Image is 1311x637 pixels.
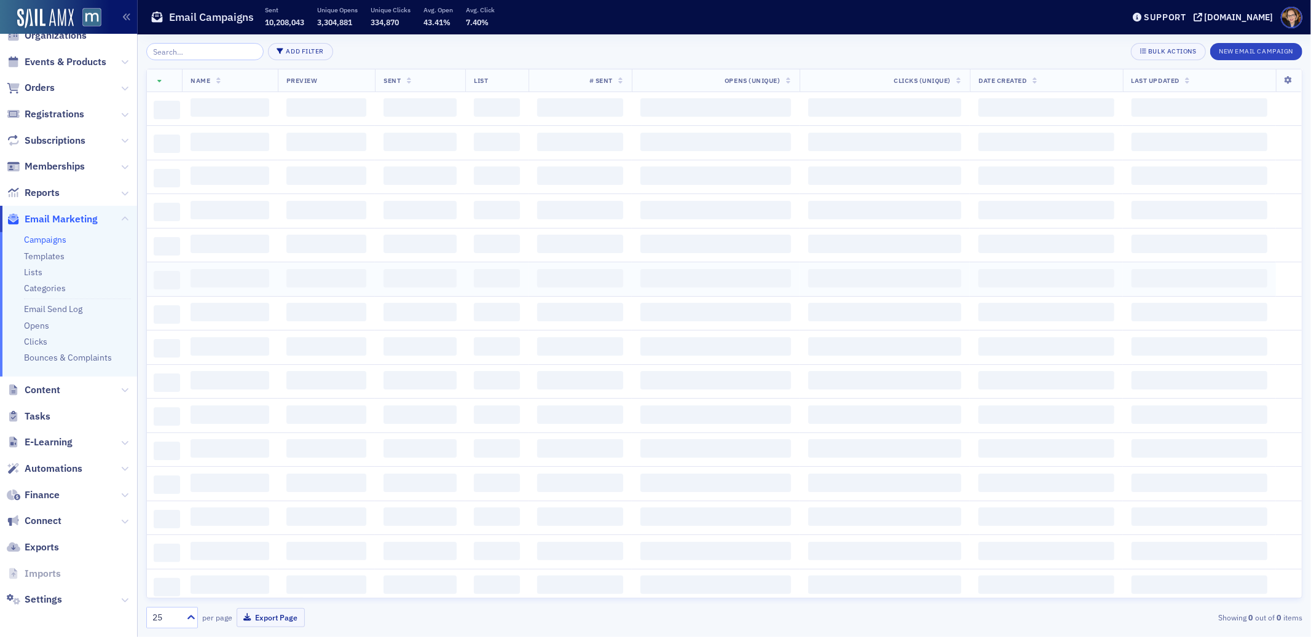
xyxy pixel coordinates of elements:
span: ‌ [191,542,269,560]
span: ‌ [1132,371,1267,389]
span: ‌ [154,373,180,392]
a: Templates [24,251,65,262]
span: ‌ [191,474,269,492]
span: Settings [25,593,62,606]
p: Unique Clicks [371,6,411,14]
span: ‌ [154,169,180,187]
span: ‌ [384,303,457,321]
span: ‌ [978,337,1114,356]
span: Events & Products [25,55,106,69]
span: ‌ [1132,474,1267,492]
span: ‌ [808,542,962,560]
span: ‌ [191,235,269,253]
span: Subscriptions [25,134,85,147]
span: ‌ [1132,439,1267,458]
span: Preview [286,76,318,85]
span: ‌ [1132,269,1267,287]
span: ‌ [191,269,269,287]
span: ‌ [384,405,457,424]
button: [DOMAIN_NAME] [1194,13,1278,21]
button: New Email Campaign [1210,43,1302,60]
span: ‌ [474,303,520,321]
span: ‌ [1132,542,1267,560]
span: ‌ [808,507,962,526]
span: ‌ [808,474,962,492]
span: ‌ [384,507,457,526]
span: ‌ [537,303,623,321]
span: Reports [25,186,60,200]
span: ‌ [978,371,1114,389]
input: Search… [146,43,264,60]
span: ‌ [1132,405,1267,424]
span: ‌ [154,578,180,596]
span: ‌ [808,405,962,424]
span: ‌ [286,439,366,458]
span: ‌ [808,133,962,151]
span: ‌ [286,303,366,321]
span: ‌ [474,405,520,424]
span: ‌ [1132,201,1267,219]
span: ‌ [808,201,962,219]
a: Memberships [7,160,85,173]
img: SailAMX [82,8,101,27]
span: ‌ [384,576,457,594]
span: ‌ [154,203,180,221]
a: Exports [7,541,59,554]
button: Bulk Actions [1131,43,1205,60]
button: Add Filter [268,43,333,60]
span: ‌ [154,271,180,289]
span: Opens (Unique) [725,76,780,85]
a: Email Marketing [7,213,98,226]
span: ‌ [286,201,366,219]
span: ‌ [474,576,520,594]
span: ‌ [808,371,962,389]
span: ‌ [978,405,1114,424]
span: ‌ [474,166,520,185]
span: ‌ [808,235,962,253]
span: ‌ [537,507,623,526]
span: ‌ [808,269,962,287]
span: ‌ [384,235,457,253]
span: ‌ [286,576,366,594]
span: ‌ [384,542,457,560]
span: ‌ [640,576,791,594]
span: ‌ [537,98,623,117]
span: ‌ [808,303,962,321]
span: ‌ [191,201,269,219]
span: ‌ [978,303,1114,321]
a: Campaigns [24,234,66,245]
a: Subscriptions [7,134,85,147]
span: ‌ [808,576,962,594]
a: Registrations [7,107,84,121]
div: Support [1144,12,1186,23]
a: Content [7,383,60,397]
span: ‌ [191,98,269,117]
span: Organizations [25,29,87,42]
span: ‌ [640,201,791,219]
span: ‌ [191,303,269,321]
a: Opens [24,320,49,331]
span: ‌ [286,542,366,560]
span: Email Marketing [25,213,98,226]
span: ‌ [978,133,1114,151]
span: ‌ [154,305,180,324]
span: ‌ [1132,98,1267,117]
span: Name [191,76,210,85]
span: Content [25,383,60,397]
a: SailAMX [17,9,74,28]
a: Clicks [24,336,47,347]
span: ‌ [384,133,457,151]
span: Registrations [25,107,84,121]
span: ‌ [808,166,962,185]
span: ‌ [1132,337,1267,356]
span: ‌ [640,439,791,458]
span: ‌ [286,371,366,389]
span: ‌ [474,201,520,219]
span: ‌ [474,337,520,356]
span: ‌ [808,439,962,458]
span: ‌ [1132,303,1267,321]
span: ‌ [191,507,269,526]
span: Last Updated [1132,76,1179,85]
span: ‌ [474,269,520,287]
span: ‌ [640,337,791,356]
